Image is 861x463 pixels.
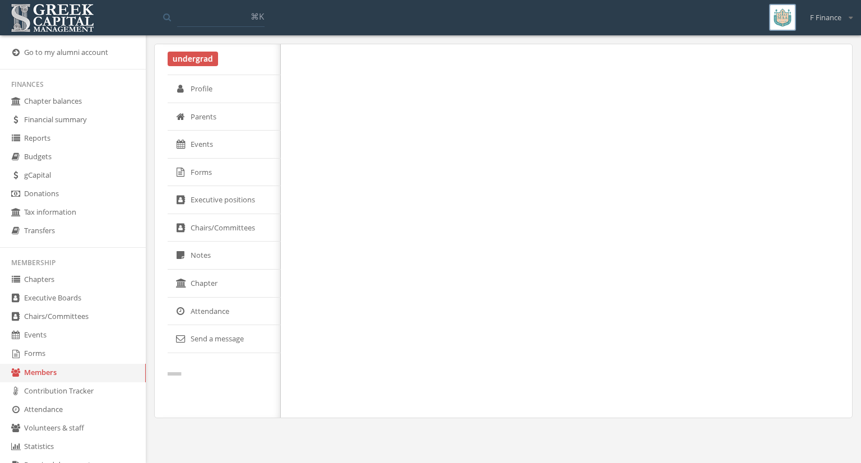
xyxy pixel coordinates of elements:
[168,186,281,214] a: Executive positions
[168,131,281,159] a: Events
[168,298,281,326] a: Attendance
[251,11,264,22] span: ⌘K
[168,242,281,270] a: Notes
[168,103,281,131] a: Parents
[168,371,181,376] span: ---
[803,4,853,23] div: F Finance
[168,270,281,298] a: Chapter
[810,12,841,23] span: F Finance
[168,75,281,103] a: Profile
[168,159,281,187] a: Forms
[168,325,281,353] a: Send a message
[168,52,218,66] span: undergrad
[168,214,281,242] a: Chairs/Committees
